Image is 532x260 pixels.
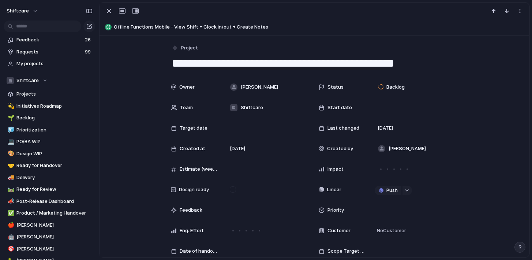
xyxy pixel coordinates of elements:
[7,222,14,229] button: 🍎
[180,166,218,173] span: Estimate (weeks)
[8,221,13,229] div: 🍎
[16,36,83,44] span: Feedback
[241,83,278,91] span: [PERSON_NAME]
[16,48,83,56] span: Requests
[16,126,93,134] span: Prioritization
[114,23,526,31] span: Offline Functions Mobile - View Shift + Clock in/out + Create Notes
[386,187,398,194] span: Push
[4,148,95,159] a: 🎨Design WIP
[375,186,401,195] button: Push
[16,209,93,217] span: Product / Marketing Handover
[85,36,92,44] span: 26
[4,125,95,135] a: 🧊Prioritization
[230,145,245,152] span: [DATE]
[8,197,13,205] div: 📣
[16,114,93,122] span: Backlog
[4,47,95,57] a: Requests99
[7,186,14,193] button: 🛤️
[16,138,93,145] span: PO/BA WIP
[4,160,95,171] a: 🤝Ready for Handover
[4,34,95,45] a: Feedback26
[327,125,359,132] span: Last changed
[327,83,344,91] span: Status
[103,21,526,33] button: Offline Functions Mobile - View Shift + Clock in/out + Create Notes
[16,174,93,181] span: Delivery
[16,162,93,169] span: Ready for Handover
[170,43,200,53] button: Project
[378,125,393,132] span: [DATE]
[4,244,95,255] a: 🎯[PERSON_NAME]
[7,174,14,181] button: 🚚
[327,207,344,214] span: Priority
[4,231,95,242] a: 🤖[PERSON_NAME]
[4,208,95,219] a: ✅Product / Marketing Handover
[8,126,13,134] div: 🧊
[375,227,406,234] span: No Customer
[7,198,14,205] button: 📣
[180,104,193,111] span: Team
[4,172,95,183] a: 🚚Delivery
[327,104,352,111] span: Start date
[8,233,13,241] div: 🤖
[16,245,93,253] span: [PERSON_NAME]
[7,103,14,110] button: 💫
[327,248,366,255] span: Scope Target Date
[7,150,14,157] button: 🎨
[16,222,93,229] span: [PERSON_NAME]
[7,138,14,145] button: 💻
[8,149,13,158] div: 🎨
[7,209,14,217] button: ✅
[7,114,14,122] button: 🌱
[4,184,95,195] a: 🛤️Ready for Review
[241,104,263,111] span: Shiftcare
[16,90,93,98] span: Projects
[8,185,13,194] div: 🛤️
[7,245,14,253] button: 🎯
[180,248,218,255] span: Date of handover
[327,227,351,234] span: Customer
[4,112,95,123] a: 🌱Backlog
[4,196,95,207] a: 📣Post-Release Dashboard
[4,136,95,147] a: 💻PO/BA WIP
[180,207,202,214] span: Feedback
[327,145,353,152] span: Created by
[8,209,13,218] div: ✅
[16,103,93,110] span: Initiatives Roadmap
[4,89,95,100] a: Projects
[3,5,42,17] button: shiftcare
[16,186,93,193] span: Ready for Review
[16,198,93,205] span: Post-Release Dashboard
[4,75,95,86] button: Shiftcare
[8,102,13,110] div: 💫
[7,126,14,134] button: 🧊
[8,173,13,182] div: 🚚
[179,83,195,91] span: Owner
[180,227,204,234] span: Eng. Effort
[180,145,205,152] span: Created at
[327,166,344,173] span: Impact
[85,48,92,56] span: 99
[327,186,341,193] span: Linear
[4,220,95,231] a: 🍎[PERSON_NAME]
[4,58,95,69] a: My projects
[16,150,93,157] span: Design WIP
[16,233,93,241] span: [PERSON_NAME]
[386,83,405,91] span: Backlog
[4,101,95,112] a: 💫Initiatives Roadmap
[181,44,198,52] span: Project
[16,77,39,84] span: Shiftcare
[16,60,93,67] span: My projects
